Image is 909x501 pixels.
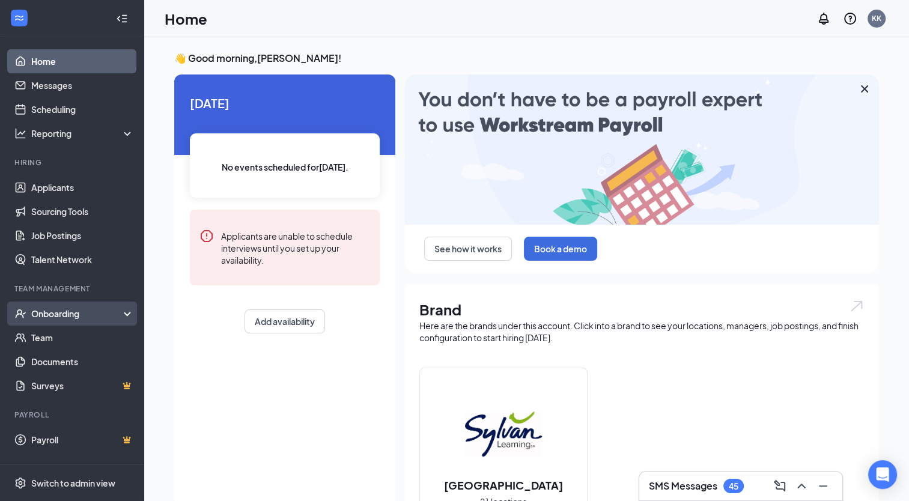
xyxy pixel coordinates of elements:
[31,350,134,374] a: Documents
[424,237,512,261] button: See how it works
[31,428,134,452] a: PayrollCrown
[165,8,207,29] h1: Home
[31,49,134,73] a: Home
[419,320,865,344] div: Here are the brands under this account. Click into a brand to see your locations, managers, job p...
[843,11,857,26] svg: QuestionInfo
[14,410,132,420] div: Payroll
[13,12,25,24] svg: WorkstreamLogo
[14,157,132,168] div: Hiring
[770,476,789,496] button: ComposeMessage
[199,229,214,243] svg: Error
[729,481,738,491] div: 45
[31,247,134,272] a: Talent Network
[174,52,879,65] h3: 👋 Good morning, [PERSON_NAME] !
[116,13,128,25] svg: Collapse
[816,11,831,26] svg: Notifications
[31,73,134,97] a: Messages
[14,308,26,320] svg: UserCheck
[190,94,380,112] span: [DATE]
[245,309,325,333] button: Add availability
[465,396,542,473] img: Sylvan Learning Center
[816,479,830,493] svg: Minimize
[792,476,811,496] button: ChevronUp
[14,284,132,294] div: Team Management
[222,160,348,174] span: No events scheduled for [DATE] .
[31,326,134,350] a: Team
[31,308,124,320] div: Onboarding
[524,237,597,261] button: Book a demo
[649,479,717,493] h3: SMS Messages
[419,299,865,320] h1: Brand
[31,97,134,121] a: Scheduling
[31,175,134,199] a: Applicants
[31,127,135,139] div: Reporting
[221,229,370,266] div: Applicants are unable to schedule interviews until you set up your availability.
[813,476,833,496] button: Minimize
[432,478,575,493] h2: [GEOGRAPHIC_DATA]
[868,460,897,489] div: Open Intercom Messenger
[405,74,879,225] img: payroll-large.gif
[31,223,134,247] a: Job Postings
[31,477,115,489] div: Switch to admin view
[31,199,134,223] a: Sourcing Tools
[14,127,26,139] svg: Analysis
[31,374,134,398] a: SurveysCrown
[773,479,787,493] svg: ComposeMessage
[872,13,881,23] div: KK
[849,299,865,313] img: open.6027fd2a22e1237b5b06.svg
[14,477,26,489] svg: Settings
[857,82,872,96] svg: Cross
[794,479,809,493] svg: ChevronUp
